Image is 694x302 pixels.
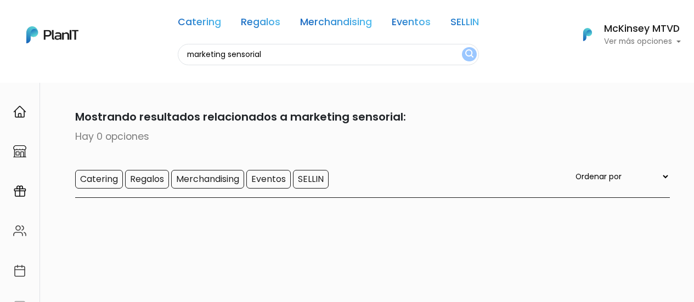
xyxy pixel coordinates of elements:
a: Eventos [392,18,431,31]
input: Eventos [246,170,291,189]
img: people-662611757002400ad9ed0e3c099ab2801c6687ba6c219adb57efc949bc21e19d.svg [13,224,26,237]
p: Hay 0 opciones [25,129,670,144]
img: search_button-432b6d5273f82d61273b3651a40e1bd1b912527efae98b1b7a1b2c0702e16a8d.svg [465,49,473,60]
img: PlanIt Logo [26,26,78,43]
img: marketplace-4ceaa7011d94191e9ded77b95e3339b90024bf715f7c57f8cf31f2d8c509eaba.svg [13,145,26,158]
input: SELLIN [293,170,329,189]
input: Merchandising [171,170,244,189]
img: home-e721727adea9d79c4d83392d1f703f7f8bce08238fde08b1acbfd93340b81755.svg [13,105,26,118]
img: PlanIt Logo [575,22,600,47]
a: Catering [178,18,221,31]
a: Regalos [241,18,280,31]
img: campaigns-02234683943229c281be62815700db0a1741e53638e28bf9629b52c665b00959.svg [13,185,26,198]
input: Regalos [125,170,169,189]
a: SELLIN [450,18,479,31]
p: Mostrando resultados relacionados a marketing sensorial: [25,109,670,125]
button: PlanIt Logo McKinsey MTVD Ver más opciones [569,20,681,49]
p: Ver más opciones [604,38,681,45]
a: Merchandising [300,18,372,31]
input: Buscá regalos, desayunos, y más [178,44,479,65]
input: Catering [75,170,123,189]
h6: McKinsey MTVD [604,24,681,34]
img: calendar-87d922413cdce8b2cf7b7f5f62616a5cf9e4887200fb71536465627b3292af00.svg [13,264,26,277]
